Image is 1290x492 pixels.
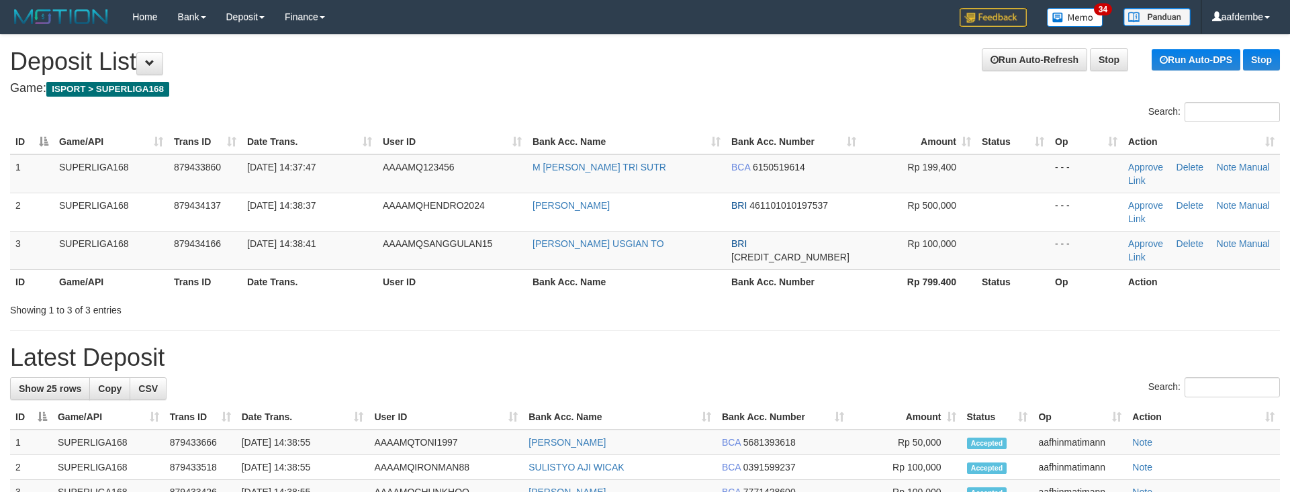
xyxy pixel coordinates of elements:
[1128,162,1163,173] a: Approve
[726,269,862,294] th: Bank Acc. Number
[46,82,169,97] span: ISPORT > SUPERLIGA168
[722,437,741,448] span: BCA
[174,238,221,249] span: 879434166
[10,130,54,154] th: ID: activate to sort column descending
[967,438,1007,449] span: Accepted
[976,130,1050,154] th: Status: activate to sort column ascending
[1050,193,1123,231] td: - - -
[1148,377,1280,397] label: Search:
[247,238,316,249] span: [DATE] 14:38:41
[165,455,236,480] td: 879433518
[528,437,606,448] a: [PERSON_NAME]
[1033,430,1127,455] td: aafhinmatimann
[369,430,523,455] td: AAAAMQTONI1997
[1050,130,1123,154] th: Op: activate to sort column ascending
[1128,238,1163,249] a: Approve
[982,48,1087,71] a: Run Auto-Refresh
[1177,200,1203,211] a: Delete
[52,430,165,455] td: SUPERLIGA168
[169,130,242,154] th: Trans ID: activate to sort column ascending
[1050,231,1123,269] td: - - -
[1128,238,1270,262] a: Manual Link
[1128,162,1270,186] a: Manual Link
[52,455,165,480] td: SUPERLIGA168
[1047,8,1103,27] img: Button%20Memo.svg
[10,231,54,269] td: 3
[10,82,1280,95] h4: Game:
[527,130,726,154] th: Bank Acc. Name: activate to sort column ascending
[976,269,1050,294] th: Status
[1132,437,1152,448] a: Note
[54,269,169,294] th: Game/API
[54,154,169,193] td: SUPERLIGA168
[1128,200,1163,211] a: Approve
[98,383,122,394] span: Copy
[369,455,523,480] td: AAAAMQIRONMAN88
[19,383,81,394] span: Show 25 rows
[1177,162,1203,173] a: Delete
[743,437,796,448] span: Copy 5681393618 to clipboard
[1217,238,1237,249] a: Note
[236,405,369,430] th: Date Trans.: activate to sort column ascending
[731,238,747,249] span: BRI
[862,269,976,294] th: Rp 799.400
[138,383,158,394] span: CSV
[247,200,316,211] span: [DATE] 14:38:37
[383,238,492,249] span: AAAAMQSANGGULAN15
[849,455,962,480] td: Rp 100,000
[377,130,527,154] th: User ID: activate to sort column ascending
[10,298,527,317] div: Showing 1 to 3 of 3 entries
[1033,405,1127,430] th: Op: activate to sort column ascending
[528,462,624,473] a: SULISTYO AJI WICAK
[862,130,976,154] th: Amount: activate to sort column ascending
[849,405,962,430] th: Amount: activate to sort column ascending
[908,200,956,211] span: Rp 500,000
[10,430,52,455] td: 1
[242,269,377,294] th: Date Trans.
[10,344,1280,371] h1: Latest Deposit
[743,462,796,473] span: Copy 0391599237 to clipboard
[1128,200,1270,224] a: Manual Link
[1132,462,1152,473] a: Note
[749,200,828,211] span: Copy 461101010197537 to clipboard
[1217,200,1237,211] a: Note
[1185,377,1280,397] input: Search:
[236,430,369,455] td: [DATE] 14:38:55
[1033,455,1127,480] td: aafhinmatimann
[89,377,130,400] a: Copy
[10,154,54,193] td: 1
[1094,3,1112,15] span: 34
[1123,269,1280,294] th: Action
[52,405,165,430] th: Game/API: activate to sort column ascending
[753,162,805,173] span: Copy 6150519614 to clipboard
[1185,102,1280,122] input: Search:
[849,430,962,455] td: Rp 50,000
[1123,8,1191,26] img: panduan.png
[1148,102,1280,122] label: Search:
[130,377,167,400] a: CSV
[533,162,666,173] a: M [PERSON_NAME] TRI SUTR
[10,48,1280,75] h1: Deposit List
[731,200,747,211] span: BRI
[908,162,956,173] span: Rp 199,400
[1217,162,1237,173] a: Note
[726,130,862,154] th: Bank Acc. Number: activate to sort column ascending
[174,200,221,211] span: 879434137
[1050,269,1123,294] th: Op
[165,405,236,430] th: Trans ID: activate to sort column ascending
[10,193,54,231] td: 2
[1243,49,1280,70] a: Stop
[242,130,377,154] th: Date Trans.: activate to sort column ascending
[731,162,750,173] span: BCA
[717,405,849,430] th: Bank Acc. Number: activate to sort column ascending
[54,193,169,231] td: SUPERLIGA168
[169,269,242,294] th: Trans ID
[731,252,849,262] span: Copy 568401030185536 to clipboard
[527,269,726,294] th: Bank Acc. Name
[10,405,52,430] th: ID: activate to sort column descending
[523,405,717,430] th: Bank Acc. Name: activate to sort column ascending
[10,455,52,480] td: 2
[174,162,221,173] span: 879433860
[962,405,1033,430] th: Status: activate to sort column ascending
[10,269,54,294] th: ID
